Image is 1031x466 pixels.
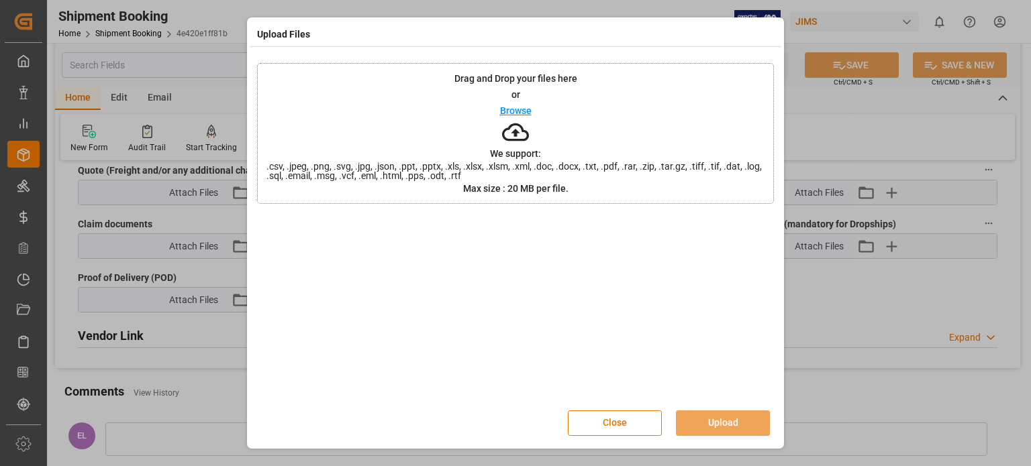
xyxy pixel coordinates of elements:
[258,162,773,180] span: .csv, .jpeg, .png, .svg, .jpg, .json, .ppt, .pptx, .xls, .xlsx, .xlsm, .xml, .doc, .docx, .txt, ....
[568,410,662,436] button: Close
[511,90,520,99] p: or
[490,149,541,158] p: We support:
[463,184,569,193] p: Max size : 20 MB per file.
[257,27,310,42] h4: Upload Files
[257,63,774,204] div: Drag and Drop your files hereorBrowseWe support:.csv, .jpeg, .png, .svg, .jpg, .json, .ppt, .pptx...
[676,410,770,436] button: Upload
[454,74,577,83] p: Drag and Drop your files here
[500,106,532,115] p: Browse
